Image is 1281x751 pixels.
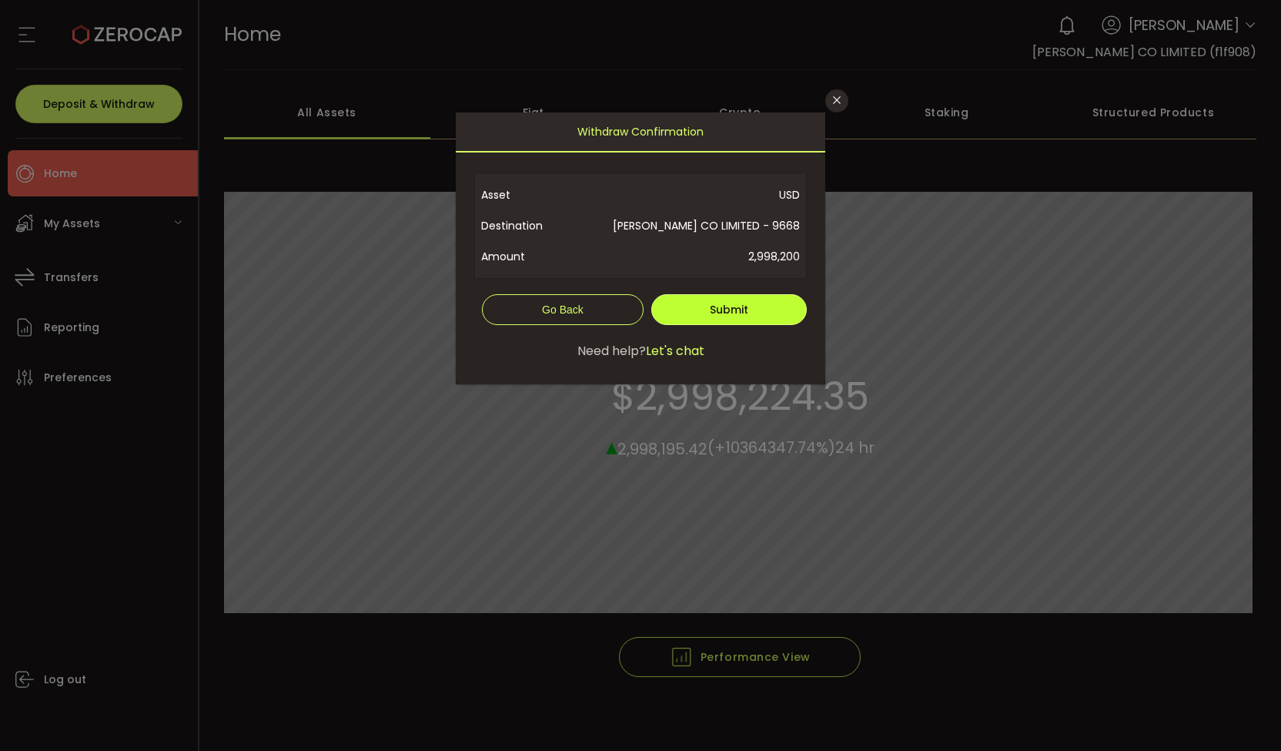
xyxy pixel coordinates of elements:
span: Amount [481,241,579,272]
span: Destination [481,210,579,241]
span: Go Back [542,303,584,316]
span: Withdraw Confirmation [577,112,704,151]
span: Submit [710,302,748,317]
span: Need help? [577,342,646,360]
span: Asset [481,179,579,210]
span: 2,998,200 [579,241,800,272]
button: Submit [651,294,807,325]
iframe: Chat Widget [1096,585,1281,751]
button: Close [825,89,848,112]
span: USD [579,179,800,210]
span: [PERSON_NAME] CO LIMITED - 9668 [579,210,800,241]
span: Let's chat [646,342,704,360]
button: Go Back [482,294,644,325]
div: dialog [456,112,825,384]
div: 聊天小工具 [1096,585,1281,751]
